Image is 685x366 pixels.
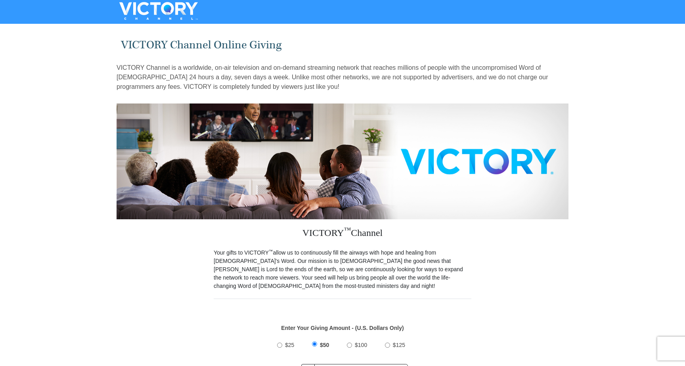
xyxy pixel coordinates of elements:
[393,342,405,348] span: $125
[269,249,273,253] sup: ™
[109,2,208,20] img: VICTORYTHON - VICTORY Channel
[117,63,568,92] p: VICTORY Channel is a worldwide, on-air television and on-demand streaming network that reaches mi...
[320,342,329,348] span: $50
[214,219,471,249] h3: VICTORY Channel
[121,38,564,52] h1: VICTORY Channel Online Giving
[344,226,351,234] sup: ™
[281,325,404,331] strong: Enter Your Giving Amount - (U.S. Dollars Only)
[355,342,367,348] span: $100
[214,249,471,290] p: Your gifts to VICTORY allow us to continuously fill the airways with hope and healing from [DEMOG...
[285,342,294,348] span: $25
